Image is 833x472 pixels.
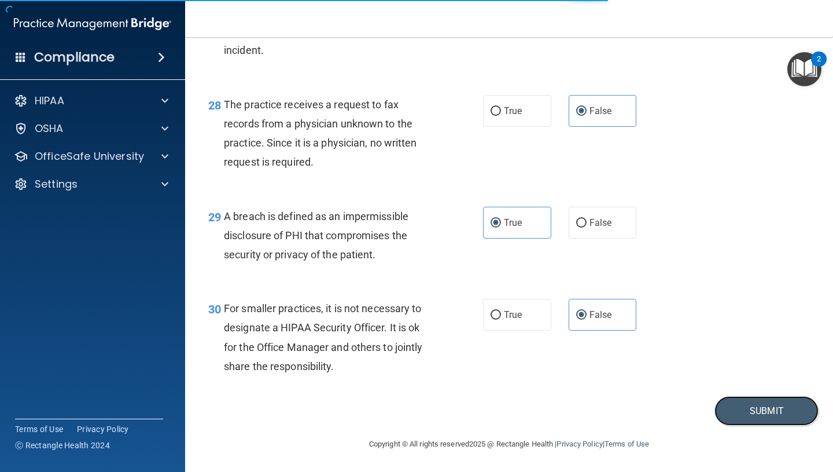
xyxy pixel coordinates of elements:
button: Open Resource Center, 2 new notifications [787,52,821,86]
p: OSHA [35,122,64,136]
a: OSHA [14,122,168,136]
input: True [491,311,501,320]
span: The practice receives a request to fax records from a physician unknown to the practice. Since it... [224,98,417,169]
input: False [576,219,587,228]
input: True [491,219,501,228]
span: 28 [208,98,221,112]
a: Settings [14,177,168,191]
input: False [576,107,587,116]
span: For smaller practices, it is not necessary to designate a HIPAA Security Officer. It is ok for th... [224,302,422,372]
input: False [576,311,587,320]
div: 2 [817,59,821,74]
a: Privacy Policy [77,423,129,435]
h4: Compliance [34,49,115,65]
span: 29 [208,210,221,224]
input: True [491,107,501,116]
a: Privacy Policy [556,440,602,448]
span: True [504,217,522,228]
span: False [589,105,612,116]
span: True [504,309,522,320]
span: 30 [208,302,221,316]
p: Settings [35,177,78,191]
span: False [589,217,612,228]
p: HIPAA [35,94,64,108]
span: True [504,105,522,116]
p: OfficeSafe University [35,149,144,163]
span: False [589,309,612,320]
span: A breach is defined as an impermissible disclosure of PHI that compromises the security or privac... [224,210,408,261]
span: Ⓒ Rectangle Health 2024 [15,440,110,451]
img: PMB logo [14,12,171,35]
div: Copyright © All rights reserved 2025 @ Rectangle Health | | [298,426,720,463]
a: OfficeSafe University [14,149,168,163]
button: Submit [714,396,819,426]
a: Terms of Use [15,423,63,435]
a: Terms of Use [605,440,649,448]
a: HIPAA [14,94,168,108]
